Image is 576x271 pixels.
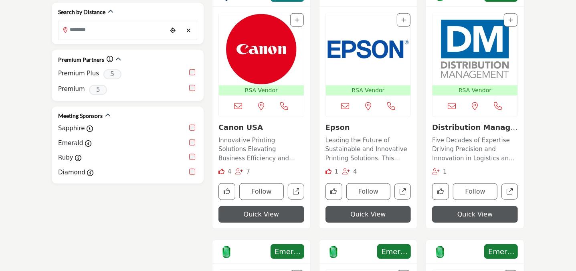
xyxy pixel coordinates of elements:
[189,154,195,160] input: Ruby checkbox
[325,136,411,163] p: Leading the Future of Sustainable and Innovative Printing Solutions. This company is a prominent ...
[58,168,85,177] label: Diamond
[432,183,449,200] button: Like company
[220,86,302,95] p: RSA Vendor
[432,167,447,176] div: Followers
[58,69,99,78] label: Premium Plus
[219,13,304,85] img: Canon USA
[246,168,250,175] span: 7
[59,22,167,38] input: Search Location
[218,183,235,200] button: Like company
[218,123,304,132] h3: Canon USA
[189,125,195,131] input: Sapphire checkbox
[432,136,518,163] p: Five Decades of Expertise Driving Precision and Innovation in Logistics and Fulfillment Solutions...
[432,123,517,140] a: Distribution Managem...
[58,124,85,133] label: Sapphire
[236,167,251,176] div: Followers
[189,69,195,75] input: select Premium Plus checkbox
[58,85,85,94] label: Premium
[433,13,517,85] img: Distribution Management
[380,246,408,257] span: Emerald
[58,112,103,120] h2: Meeting Sponsors
[58,153,73,162] label: Ruby
[394,184,411,200] a: Open epson in new tab
[433,13,517,95] a: Open Listing in new tab
[107,55,113,64] div: Click to view information
[353,168,357,175] span: 4
[288,184,304,200] a: Open canon-usa in new tab
[325,123,350,131] a: Epson
[218,206,304,223] button: Quick View
[239,183,284,200] button: Follow
[218,136,304,163] p: Innovative Printing Solutions Elevating Business Efficiency and Connectivity With a strong footho...
[220,246,232,258] img: Emerald Badge Icon
[342,167,357,176] div: Followers
[89,85,107,95] span: 5
[273,246,302,257] span: Emerald
[346,183,391,200] button: Follow
[189,140,195,146] input: Emerald checkbox
[401,17,406,23] a: Add To List
[325,168,331,174] i: Like
[434,246,446,258] img: Emerald Badge Icon
[325,134,411,163] a: Leading the Future of Sustainable and Innovative Printing Solutions. This company is a prominent ...
[218,134,304,163] a: Innovative Printing Solutions Elevating Business Efficiency and Connectivity With a strong footho...
[219,13,304,95] a: Open Listing in new tab
[501,184,518,200] a: Open distribution-management in new tab
[443,168,447,175] span: 1
[326,13,411,95] a: Open Listing in new tab
[487,246,515,257] span: Emerald
[325,183,342,200] button: Like company
[218,123,263,131] a: Canon USA
[325,123,411,132] h3: Epson
[508,17,513,23] a: Add To List
[189,85,195,91] input: select Premium checkbox
[326,13,411,85] img: Epson
[58,139,83,148] label: Emerald
[432,206,518,223] button: Quick View
[295,17,299,23] a: Add To List
[453,183,497,200] button: Follow
[327,246,340,258] img: Emerald Badge Icon
[335,168,339,175] span: 1
[107,55,113,63] a: Information about Premium Partners
[58,56,104,64] h2: Premium Partners
[325,206,411,223] button: Quick View
[434,86,516,95] p: RSA Vendor
[189,169,195,175] input: Diamond checkbox
[327,86,409,95] p: RSA Vendor
[103,69,121,79] span: 5
[183,22,195,39] div: Clear search location
[58,8,105,16] h2: Search by Distance
[228,168,232,175] span: 4
[167,22,179,39] div: Choose your current location
[218,168,224,174] i: Likes
[432,134,518,163] a: Five Decades of Expertise Driving Precision and Innovation in Logistics and Fulfillment Solutions...
[432,123,518,132] h3: Distribution Management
